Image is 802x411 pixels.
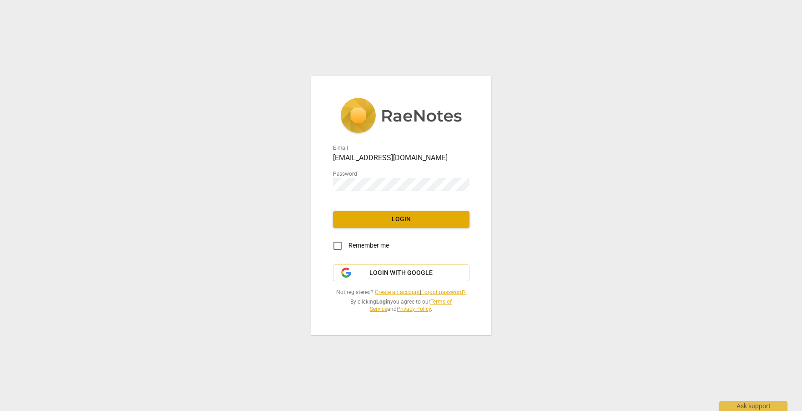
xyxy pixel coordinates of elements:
div: Ask support [719,401,787,411]
button: Login with Google [333,264,469,282]
span: Remember me [348,241,389,250]
a: Forgot password? [421,289,466,295]
button: Login [333,211,469,228]
label: Password [333,171,357,177]
label: E-mail [333,145,348,151]
span: Login [340,215,462,224]
a: Create an account [375,289,420,295]
span: Not registered? | [333,289,469,296]
b: Login [376,299,390,305]
span: By clicking you agree to our and . [333,298,469,313]
a: Privacy Policy [397,306,431,312]
span: Login with Google [369,269,433,278]
img: 5ac2273c67554f335776073100b6d88f.svg [340,98,462,135]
